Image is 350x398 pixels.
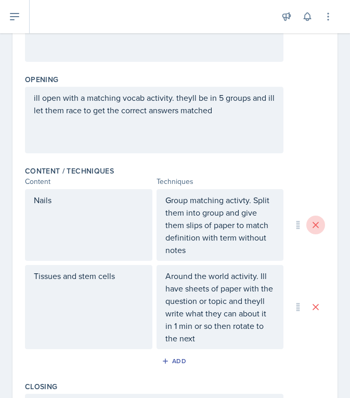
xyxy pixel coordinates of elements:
[158,353,192,369] button: Add
[25,176,152,187] div: Content
[165,270,275,344] p: Around the world activity. Ill have sheets of paper with the question or topic and theyll write w...
[164,357,186,365] div: Add
[157,176,284,187] div: Techniques
[25,74,58,85] label: Opening
[165,194,275,256] p: Group matching activty. Split them into group and give them slips of paper to match definition wi...
[25,381,57,392] label: Closing
[34,194,144,206] p: Nails
[34,91,275,116] p: ill open with a matching vocab activity. theyll be in 5 groups and ill let them race to get the c...
[25,166,114,176] label: Content / Techniques
[34,270,144,282] p: Tissues and stem cells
